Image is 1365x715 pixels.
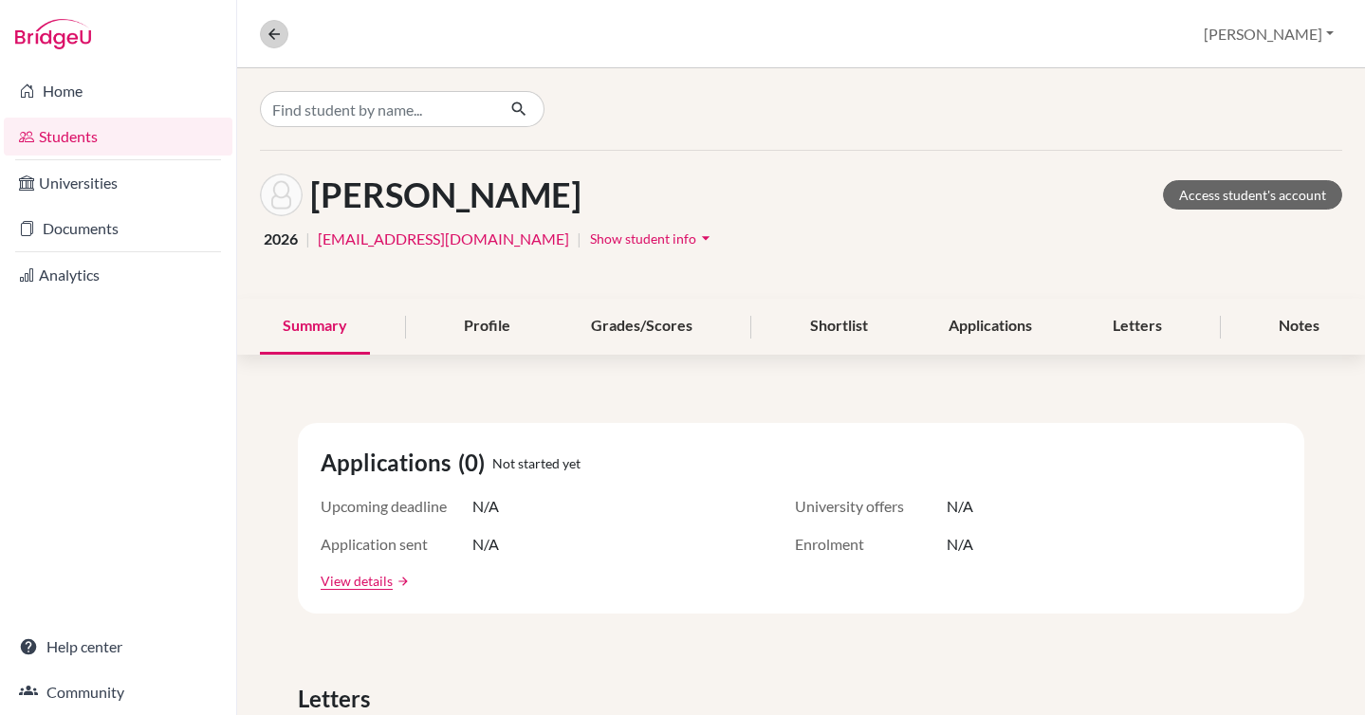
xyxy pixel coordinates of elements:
[321,533,472,556] span: Application sent
[947,495,973,518] span: N/A
[947,533,973,556] span: N/A
[260,91,495,127] input: Find student by name...
[260,174,303,216] img: Robert Silin's avatar
[1256,299,1342,355] div: Notes
[4,673,232,711] a: Community
[589,224,716,253] button: Show student infoarrow_drop_down
[795,495,947,518] span: University offers
[787,299,891,355] div: Shortlist
[492,453,581,473] span: Not started yet
[926,299,1055,355] div: Applications
[310,174,581,215] h1: [PERSON_NAME]
[472,495,499,518] span: N/A
[4,72,232,110] a: Home
[590,230,696,247] span: Show student info
[318,228,569,250] a: [EMAIL_ADDRESS][DOMAIN_NAME]
[4,118,232,156] a: Students
[4,256,232,294] a: Analytics
[4,628,232,666] a: Help center
[393,575,410,588] a: arrow_forward
[458,446,492,480] span: (0)
[1090,299,1185,355] div: Letters
[568,299,715,355] div: Grades/Scores
[321,571,393,591] a: View details
[264,228,298,250] span: 2026
[305,228,310,250] span: |
[260,299,370,355] div: Summary
[696,229,715,247] i: arrow_drop_down
[321,495,472,518] span: Upcoming deadline
[1163,180,1342,210] a: Access student's account
[441,299,533,355] div: Profile
[4,210,232,247] a: Documents
[4,164,232,202] a: Universities
[472,533,499,556] span: N/A
[795,533,947,556] span: Enrolment
[15,19,91,49] img: Bridge-U
[577,228,581,250] span: |
[321,446,458,480] span: Applications
[1195,16,1342,52] button: [PERSON_NAME]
